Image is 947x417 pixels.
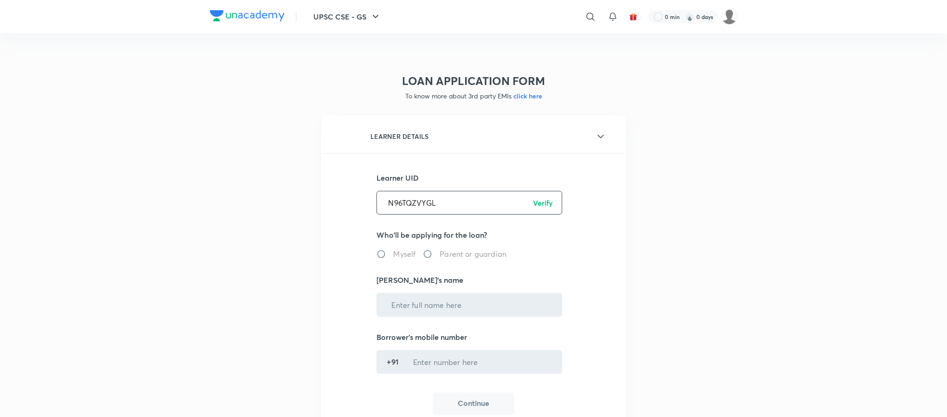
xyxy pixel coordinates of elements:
p: +91 [387,356,398,367]
img: avatar [629,13,637,21]
h6: LEARNER DETAILS [370,131,428,141]
a: Company Logo [210,10,285,24]
p: Borrower's mobile number [376,332,570,343]
span: Parent or guardian [440,248,506,260]
button: avatar [626,9,641,24]
img: streak [685,12,694,21]
p: Learner UID [376,172,570,183]
img: Company Logo [210,10,285,21]
img: Pranesh [721,9,737,25]
button: Continue [433,392,514,415]
span: click here [512,91,542,100]
span: Myself [393,248,415,260]
h3: LOAN APPLICATION FORM [321,74,626,88]
input: Enter full name here [380,293,558,317]
button: UPSC CSE - GS [308,7,387,26]
p: Who'll be applying for the loan? [376,229,570,241]
p: Verify [533,197,553,208]
span: To know more about 3rd party EMIs [405,91,542,100]
input: Enter UID here [377,191,562,215]
input: Enter number here [402,350,559,374]
p: [PERSON_NAME]'s name [376,274,570,286]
